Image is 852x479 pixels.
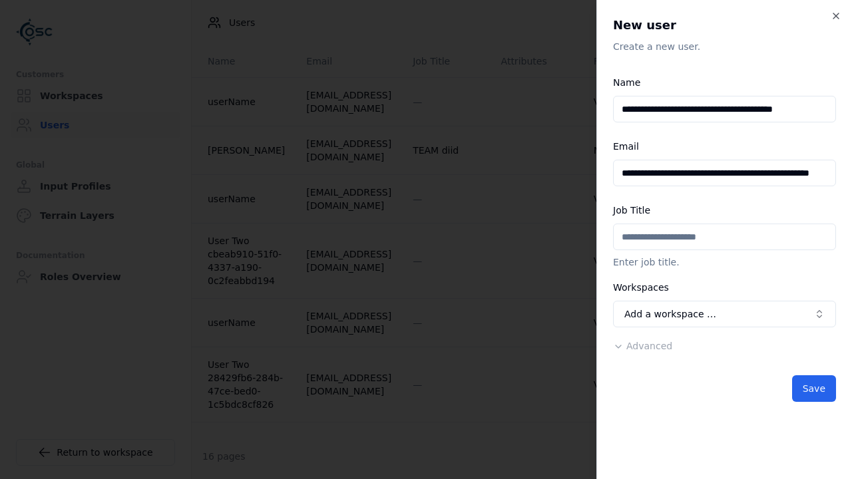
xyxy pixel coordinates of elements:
[613,77,640,88] label: Name
[613,141,639,152] label: Email
[613,205,650,216] label: Job Title
[613,339,672,353] button: Advanced
[792,375,836,402] button: Save
[613,16,836,35] h2: New user
[613,282,669,293] label: Workspaces
[613,255,836,269] p: Enter job title.
[613,40,836,53] p: Create a new user.
[624,307,716,321] span: Add a workspace …
[626,341,672,351] span: Advanced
